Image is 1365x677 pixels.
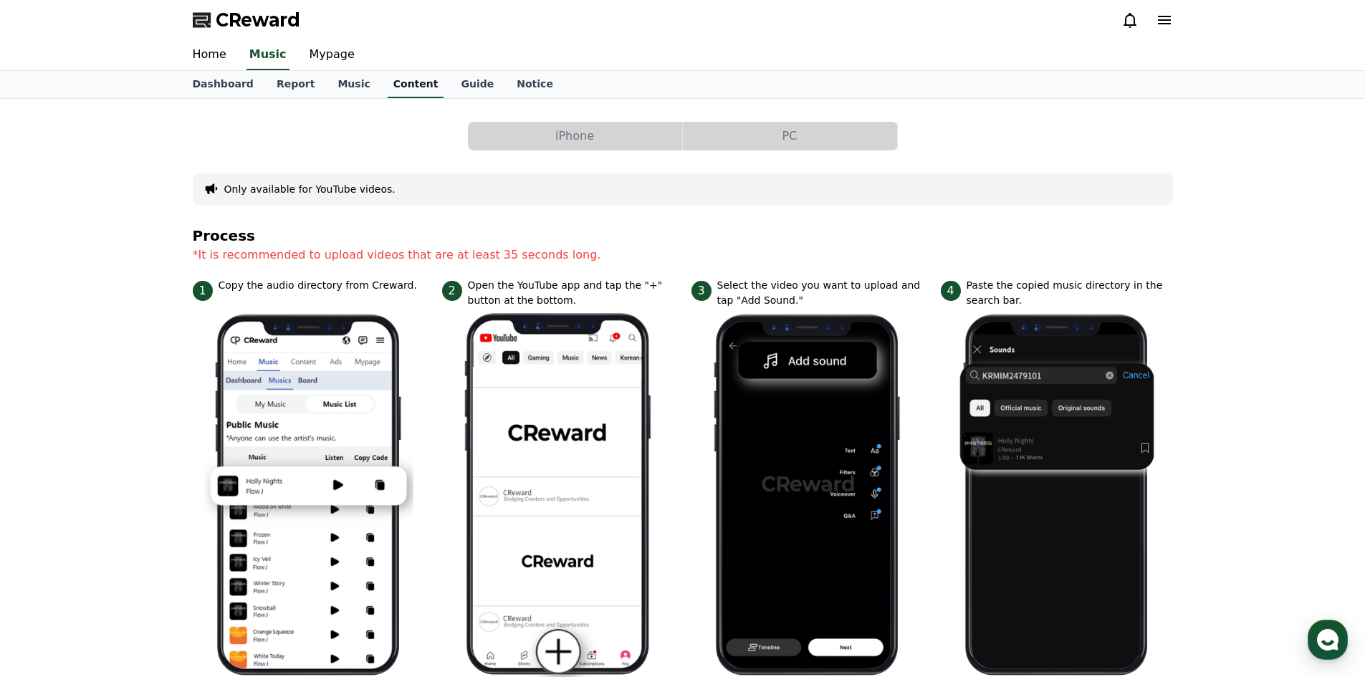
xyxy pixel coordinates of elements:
[683,122,898,150] a: PC
[691,281,712,301] span: 3
[193,246,1173,264] p: *It is recommended to upload videos that are at least 35 seconds long.
[185,454,275,490] a: Settings
[505,71,565,98] a: Notice
[212,476,247,487] span: Settings
[298,40,366,70] a: Mypage
[95,454,185,490] a: Messages
[683,122,897,150] button: PC
[216,9,300,32] span: CReward
[265,71,327,98] a: Report
[967,278,1173,308] p: Paste the copied music directory in the search bar.
[717,278,924,308] p: Select the video you want to upload and tap "Add Sound."
[326,71,381,98] a: Music
[119,476,161,488] span: Messages
[449,71,505,98] a: Guide
[4,454,95,490] a: Home
[219,278,417,293] p: Copy the audio directory from Creward.
[442,281,462,301] span: 2
[193,281,213,301] span: 1
[181,40,238,70] a: Home
[193,9,300,32] a: CReward
[468,122,682,150] button: iPhone
[468,122,683,150] a: iPhone
[37,476,62,487] span: Home
[193,228,1173,244] h4: Process
[941,281,961,301] span: 4
[181,71,265,98] a: Dashboard
[224,182,396,196] button: Only available for YouTube videos.
[468,278,674,308] p: Open the YouTube app and tap the "+" button at the bottom.
[246,40,289,70] a: Music
[388,71,444,98] a: Content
